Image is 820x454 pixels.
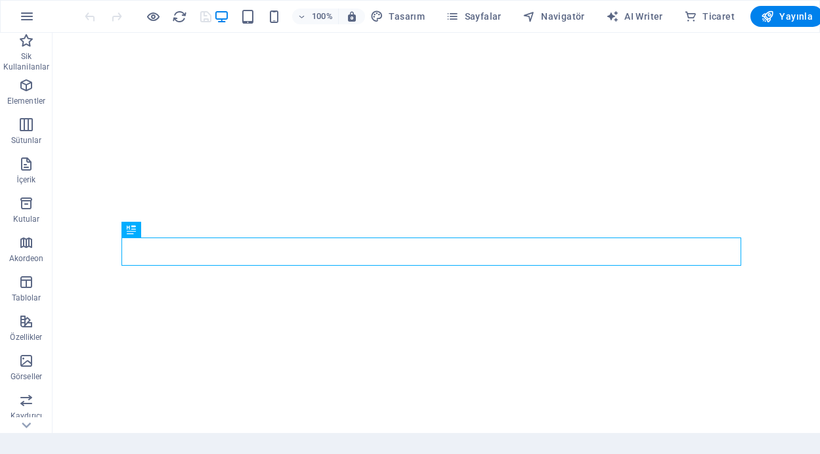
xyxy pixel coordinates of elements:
button: Navigatör [517,6,590,27]
span: Tasarım [370,10,425,23]
p: Kutular [13,214,40,224]
p: Elementler [7,96,45,106]
span: AI Writer [606,10,663,23]
div: Tasarım (Ctrl+Alt+Y) [365,6,430,27]
p: Kaydırıcı [11,411,42,421]
i: Sayfayı yeniden yükleyin [172,9,187,24]
span: Navigatör [523,10,585,23]
button: Ticaret [679,6,740,27]
p: Görseller [11,371,42,382]
button: Ön izleme modundan çıkıp düzenlemeye devam etmek için buraya tıklayın [145,9,161,24]
span: Ticaret [684,10,735,23]
p: Akordeon [9,253,44,264]
i: Yeniden boyutlandırmada yakınlaştırma düzeyini seçilen cihaza uyacak şekilde otomatik olarak ayarla. [346,10,358,22]
span: Yayınla [761,10,813,23]
span: Sayfalar [446,10,502,23]
p: Tablolar [12,293,41,303]
button: Tasarım [365,6,430,27]
h6: 100% [312,9,333,24]
button: Sayfalar [441,6,507,27]
p: Özellikler [10,332,42,342]
button: AI Writer [601,6,668,27]
button: 100% [292,9,339,24]
button: reload [171,9,187,24]
p: İçerik [16,175,35,185]
p: Sütunlar [11,135,42,146]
